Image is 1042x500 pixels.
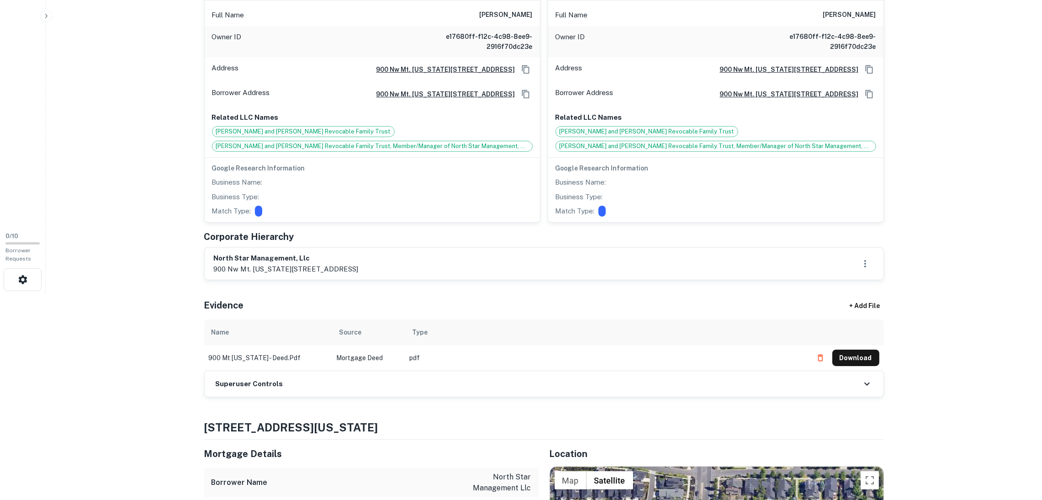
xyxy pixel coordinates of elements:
p: Address [555,63,582,76]
p: Match Type: [212,206,251,217]
span: [PERSON_NAME] and [PERSON_NAME] Revocable Family Trust [212,127,394,136]
p: Borrower Address [555,87,614,101]
button: Download [832,350,879,366]
span: [PERSON_NAME] and [PERSON_NAME] Revocable Family Trust, Member/Manager of North Star Management, LLC [212,142,532,151]
th: Name [204,319,332,345]
p: Borrower Address [212,87,270,101]
div: + Add File [833,298,897,314]
th: Source [332,319,405,345]
span: [PERSON_NAME] and [PERSON_NAME] Revocable Family Trust [556,127,738,136]
h6: Superuser Controls [216,379,283,389]
h6: [PERSON_NAME] [823,10,876,21]
h4: [STREET_ADDRESS][US_STATE] [204,419,884,436]
h6: Google Research Information [555,163,876,173]
span: [PERSON_NAME] and [PERSON_NAME] Revocable Family Trust, Member/Manager of North Star Management, LLC [556,142,876,151]
h6: north star management, llc [214,253,359,264]
a: 900 nw mt. [US_STATE][STREET_ADDRESS] [369,89,515,99]
div: Source [339,327,362,338]
div: Name [212,327,229,338]
div: scrollable content [204,319,884,371]
p: 900 nw mt. [US_STATE][STREET_ADDRESS] [214,264,359,275]
iframe: Chat Widget [996,427,1042,471]
button: Copy Address [862,87,876,101]
p: Owner ID [212,32,242,52]
p: Address [212,63,239,76]
button: Copy Address [519,63,533,76]
td: pdf [405,345,808,371]
h6: e17680ff-f12c-4c98-8ee9-2916f70dc23e [767,32,876,52]
button: Delete file [812,351,829,365]
p: north star management llc [449,472,531,494]
button: Copy Address [862,63,876,76]
p: Full Name [555,10,588,21]
p: Related LLC Names [212,112,533,123]
h5: Location [550,447,884,461]
p: Business Type: [555,191,603,202]
td: 900 mt [US_STATE] - deed.pdf [204,345,332,371]
h6: Borrower Name [212,477,268,488]
h6: [PERSON_NAME] [480,10,533,21]
td: Mortgage Deed [332,345,405,371]
button: Toggle fullscreen view [861,471,879,489]
h6: e17680ff-f12c-4c98-8ee9-2916f70dc23e [423,32,533,52]
span: Borrower Requests [5,247,31,262]
button: Show satellite imagery [587,471,633,489]
p: Owner ID [555,32,585,52]
button: Copy Address [519,87,533,101]
h5: Evidence [204,298,244,312]
h5: Mortgage Details [204,447,539,461]
p: Business Type: [212,191,259,202]
div: Type [413,327,428,338]
a: 900 nw mt. [US_STATE][STREET_ADDRESS] [713,89,859,99]
span: 0 / 10 [5,233,18,239]
th: Type [405,319,808,345]
h6: Google Research Information [212,163,533,173]
p: Business Name: [555,177,606,188]
button: Show street map [555,471,587,489]
a: 900 Nw Mt. [US_STATE][STREET_ADDRESS] [713,64,859,74]
h5: Corporate Hierarchy [204,230,294,244]
p: Full Name [212,10,244,21]
p: Related LLC Names [555,112,876,123]
a: 900 Nw Mt. [US_STATE][STREET_ADDRESS] [369,64,515,74]
p: Match Type: [555,206,595,217]
p: Business Name: [212,177,263,188]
